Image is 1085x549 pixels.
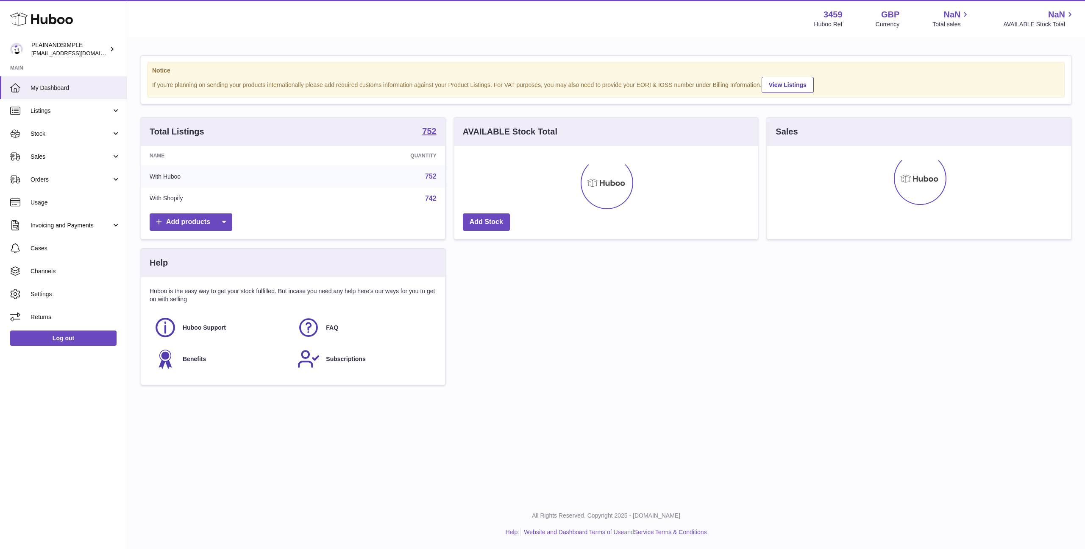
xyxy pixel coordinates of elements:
a: Huboo Support [154,316,289,339]
a: Benefits [154,347,289,370]
strong: 3459 [823,9,843,20]
div: Huboo Ref [814,20,843,28]
a: Service Terms & Conditions [634,529,707,535]
a: 752 [422,127,436,137]
span: Settings [31,290,120,298]
a: Help [506,529,518,535]
h3: Total Listings [150,126,204,137]
span: Invoicing and Payments [31,221,111,230]
li: and [521,528,707,536]
span: Cases [31,244,120,252]
img: duco@plainandsimple.com [10,43,23,56]
span: Orders [31,176,111,184]
a: Subscriptions [297,347,432,370]
span: Subscriptions [326,355,365,363]
a: Website and Dashboard Terms of Use [524,529,624,535]
h3: Sales [776,126,798,137]
span: NaN [1048,9,1065,20]
th: Name [141,146,305,165]
td: With Shopify [141,188,305,210]
strong: GBP [881,9,899,20]
td: With Huboo [141,165,305,188]
a: NaN AVAILABLE Stock Total [1003,9,1075,28]
strong: Notice [152,67,1060,75]
h3: Help [150,257,168,269]
div: If you're planning on sending your products internationally please add required customs informati... [152,76,1060,93]
p: Huboo is the easy way to get your stock fulfilled. But incase you need any help here's our ways f... [150,287,437,303]
span: Huboo Support [183,324,226,332]
a: Add products [150,213,232,231]
span: Total sales [932,20,970,28]
span: Stock [31,130,111,138]
p: All Rights Reserved. Copyright 2025 - [DOMAIN_NAME] [134,512,1078,520]
span: Channels [31,267,120,275]
a: FAQ [297,316,432,339]
a: NaN Total sales [932,9,970,28]
span: Listings [31,107,111,115]
div: Currency [876,20,900,28]
span: [EMAIL_ADDRESS][DOMAIN_NAME] [31,50,125,56]
span: Sales [31,153,111,161]
span: FAQ [326,324,338,332]
a: Log out [10,331,117,346]
a: 752 [425,173,437,180]
span: Returns [31,313,120,321]
a: View Listings [762,77,814,93]
span: My Dashboard [31,84,120,92]
span: Usage [31,199,120,207]
a: 742 [425,195,437,202]
strong: 752 [422,127,436,135]
span: AVAILABLE Stock Total [1003,20,1075,28]
th: Quantity [305,146,445,165]
h3: AVAILABLE Stock Total [463,126,557,137]
div: PLAINANDSIMPLE [31,41,108,57]
span: Benefits [183,355,206,363]
a: Add Stock [463,213,510,231]
span: NaN [943,9,960,20]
